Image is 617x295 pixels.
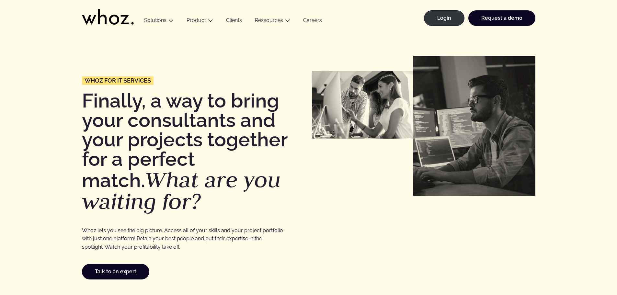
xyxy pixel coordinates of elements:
[413,56,535,196] img: Sociétés numériques
[138,17,180,26] button: Solutions
[248,17,297,26] button: Ressources
[297,17,328,26] a: Careers
[424,10,464,26] a: Login
[82,264,149,279] a: Talk to an expert
[255,17,283,23] a: Ressources
[187,17,206,23] a: Product
[220,17,248,26] a: Clients
[82,226,283,251] p: Whoz lets you see the big picture. Access all of your skills and your project portfolio with just...
[85,78,151,84] span: Whoz for IT services
[468,10,535,26] a: Request a demo
[82,165,281,216] em: What are you waiting for?
[82,91,305,212] h1: Finally, a way to bring your consultants and your projects together for a perfect match.
[312,71,413,139] img: ESN
[180,17,220,26] button: Product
